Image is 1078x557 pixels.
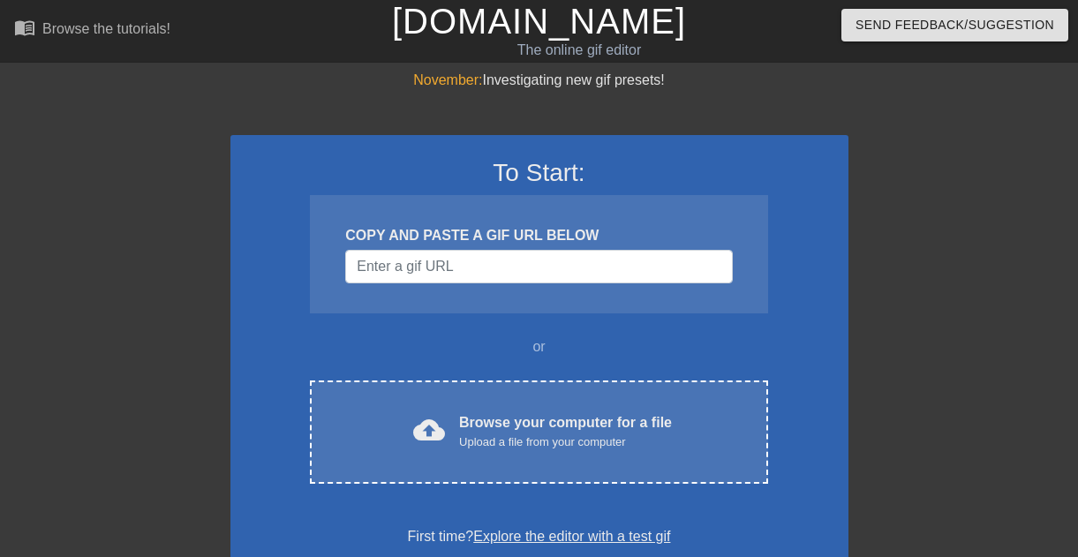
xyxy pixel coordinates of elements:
[345,250,732,283] input: Username
[345,225,732,246] div: COPY AND PASTE A GIF URL BELOW
[473,529,670,544] a: Explore the editor with a test gif
[14,17,170,44] a: Browse the tutorials!
[368,40,790,61] div: The online gif editor
[14,17,35,38] span: menu_book
[841,9,1068,41] button: Send Feedback/Suggestion
[392,2,686,41] a: [DOMAIN_NAME]
[42,21,170,36] div: Browse the tutorials!
[230,70,848,91] div: Investigating new gif presets!
[856,14,1054,36] span: Send Feedback/Suggestion
[413,414,445,446] span: cloud_upload
[459,412,672,451] div: Browse your computer for a file
[253,526,825,547] div: First time?
[413,72,482,87] span: November:
[459,433,672,451] div: Upload a file from your computer
[276,336,803,358] div: or
[253,158,825,188] h3: To Start:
